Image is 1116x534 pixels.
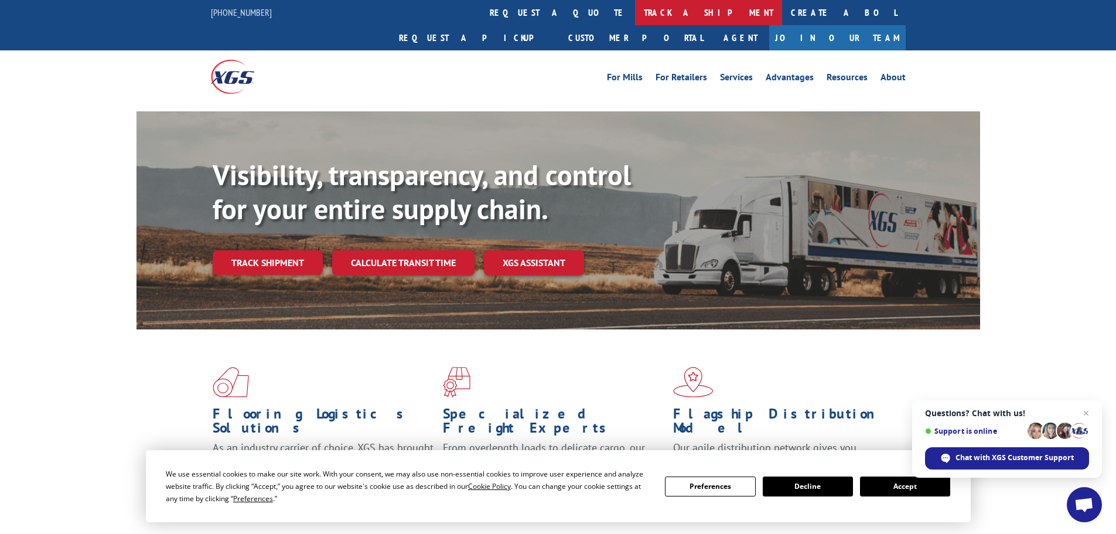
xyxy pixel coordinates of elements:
a: Customer Portal [559,25,712,50]
button: Decline [763,477,853,496]
img: xgs-icon-focused-on-flooring-red [443,367,470,397]
a: Advantages [766,73,814,86]
a: For Mills [607,73,643,86]
button: Accept [860,477,950,496]
a: Services [720,73,753,86]
a: Resources [827,73,868,86]
a: [PHONE_NUMBER] [211,6,272,18]
p: From overlength loads to delicate cargo, our experienced staff knows the best way to move your fr... [443,441,664,493]
span: Cookie Policy [468,481,511,491]
span: As an industry carrier of choice, XGS has brought innovation and dedication to flooring logistics... [213,441,434,482]
span: Support is online [925,427,1023,436]
a: Agent [712,25,769,50]
div: We use essential cookies to make our site work. With your consent, we may also use non-essential ... [166,468,651,505]
a: Calculate transit time [332,250,475,275]
span: Questions? Chat with us! [925,409,1089,418]
span: Close chat [1079,406,1093,420]
span: Our agile distribution network gives you nationwide inventory management on demand. [673,441,889,468]
span: Preferences [233,494,273,504]
span: Chat with XGS Customer Support [955,453,1074,463]
div: Open chat [1067,487,1102,522]
img: xgs-icon-total-supply-chain-intelligence-red [213,367,249,397]
div: Chat with XGS Customer Support [925,447,1089,470]
button: Preferences [665,477,755,496]
div: Cookie Consent Prompt [146,450,971,522]
a: Track shipment [213,250,323,275]
b: Visibility, transparency, and control for your entire supply chain. [213,157,631,227]
a: XGS ASSISTANT [484,250,584,275]
img: xgs-icon-flagship-distribution-model-red [673,367,714,397]
h1: Flooring Logistics Solutions [213,407,434,441]
h1: Flagship Distribution Model [673,407,895,441]
a: Join Our Team [769,25,906,50]
a: Request a pickup [390,25,559,50]
h1: Specialized Freight Experts [443,407,664,441]
a: About [880,73,906,86]
a: For Retailers [656,73,707,86]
